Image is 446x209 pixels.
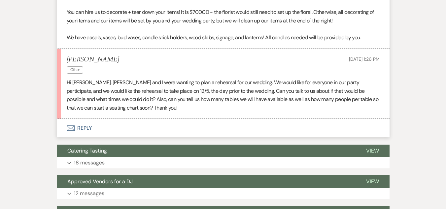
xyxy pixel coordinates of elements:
[74,158,105,167] p: 18 messages
[57,119,390,137] button: Reply
[74,189,104,198] p: 12 messages
[356,145,390,157] button: View
[67,33,380,42] p: We have easels, vases, bud vases, candle stick holders, wood slabs, signage, and lanterns! All ca...
[356,175,390,188] button: View
[366,147,379,154] span: View
[67,178,133,185] span: Approved Vendors for a DJ
[57,145,356,157] button: Catering Tasting
[349,56,379,62] span: [DATE] 1:26 PM
[67,8,380,25] p: You can hire us to decorate + tear down your items! It is $700.00 - the florist would still need ...
[67,147,107,154] span: Catering Tasting
[67,55,119,64] h5: [PERSON_NAME]
[57,175,356,188] button: Approved Vendors for a DJ
[366,178,379,185] span: View
[67,66,84,73] span: Other
[67,78,380,112] p: Hi [PERSON_NAME]. [PERSON_NAME] and I were wanting to plan a rehearsal for our wedding. We would ...
[57,157,390,168] button: 18 messages
[57,188,390,199] button: 12 messages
